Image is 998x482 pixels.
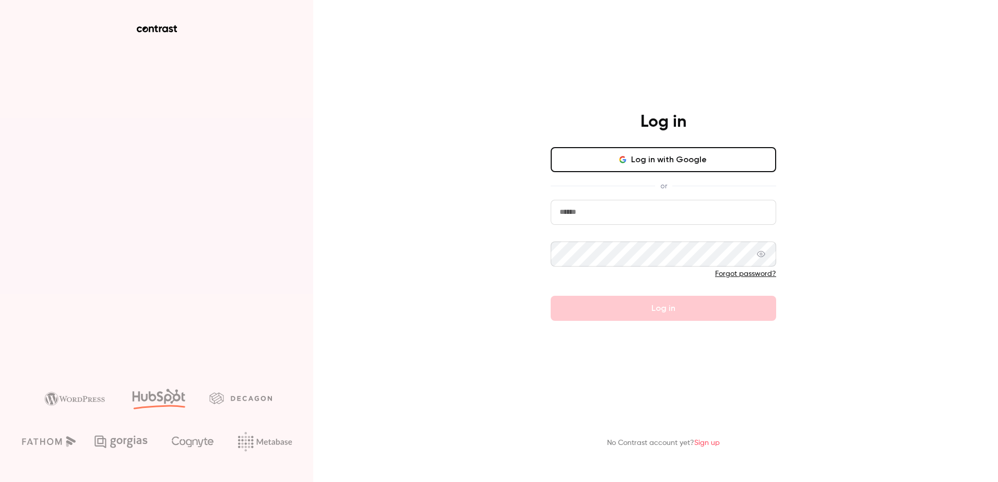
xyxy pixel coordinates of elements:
[607,438,720,449] p: No Contrast account yet?
[655,180,672,191] span: or
[694,439,720,447] a: Sign up
[640,112,686,132] h4: Log in
[209,392,272,404] img: decagon
[551,147,776,172] button: Log in with Google
[715,270,776,278] a: Forgot password?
